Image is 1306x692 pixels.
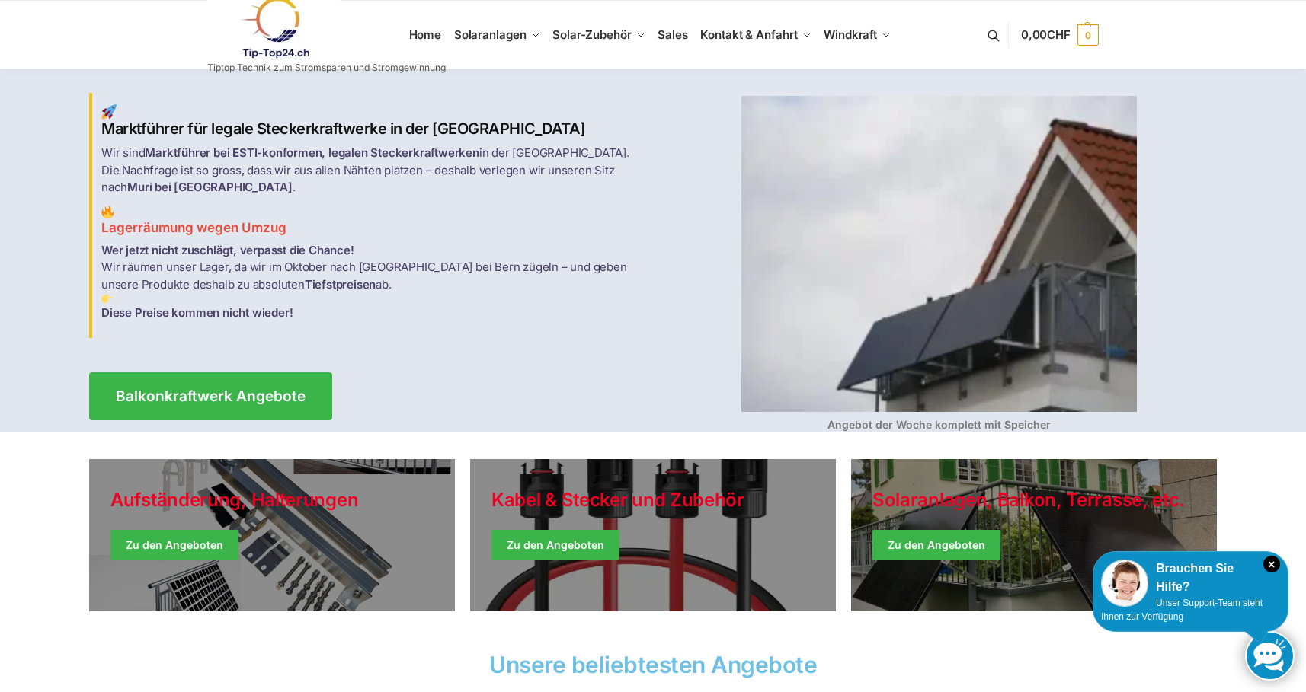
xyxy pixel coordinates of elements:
[1101,560,1280,596] div: Brauchen Sie Hilfe?
[470,459,836,611] a: Holiday Style
[824,27,877,42] span: Windkraft
[1263,556,1280,572] i: Schließen
[827,418,1051,431] strong: Angebot der Woche komplett mit Speicher
[101,145,644,196] p: Wir sind in der [GEOGRAPHIC_DATA]. Die Nachfrage ist so gross, dass wir aus allen Nähten platzen ...
[101,243,354,257] strong: Wer jetzt nicht zuschlägt, verpasst die Chance!
[658,27,688,42] span: Sales
[127,180,293,194] strong: Muri bei [GEOGRAPHIC_DATA]
[1077,24,1099,46] span: 0
[207,63,446,72] p: Tiptop Technik zum Stromsparen und Stromgewinnung
[101,293,113,305] img: Home 3
[305,277,376,292] strong: Tiefstpreisen
[1021,12,1099,58] a: 0,00CHF 0
[116,389,306,403] span: Balkonkraftwerk Angebote
[1101,560,1148,607] img: Customer service
[700,27,797,42] span: Kontakt & Anfahrt
[89,459,455,611] a: Holiday Style
[818,1,898,69] a: Windkraft
[89,372,332,420] a: Balkonkraftwerk Angebote
[101,104,644,139] h2: Marktführer für legale Steckerkraftwerke in der [GEOGRAPHIC_DATA]
[1101,598,1263,622] span: Unser Support-Team steht Ihnen zur Verfügung
[447,1,546,69] a: Solaranlagen
[101,242,644,322] p: Wir räumen unser Lager, da wir im Oktober nach [GEOGRAPHIC_DATA] bei Bern zügeln – und geben unse...
[101,206,644,238] h3: Lagerräumung wegen Umzug
[546,1,651,69] a: Solar-Zubehör
[89,653,1217,676] h2: Unsere beliebtesten Angebote
[651,1,694,69] a: Sales
[851,459,1217,611] a: Winter Jackets
[101,206,114,218] img: Home 2
[552,27,632,42] span: Solar-Zubehör
[454,27,527,42] span: Solaranlagen
[741,96,1137,412] img: Home 4
[694,1,818,69] a: Kontakt & Anfahrt
[101,305,293,320] strong: Diese Preise kommen nicht wieder!
[1047,27,1071,42] span: CHF
[101,104,117,120] img: Home 1
[145,145,479,160] strong: Marktführer bei ESTI-konformen, legalen Steckerkraftwerken
[1021,27,1071,42] span: 0,00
